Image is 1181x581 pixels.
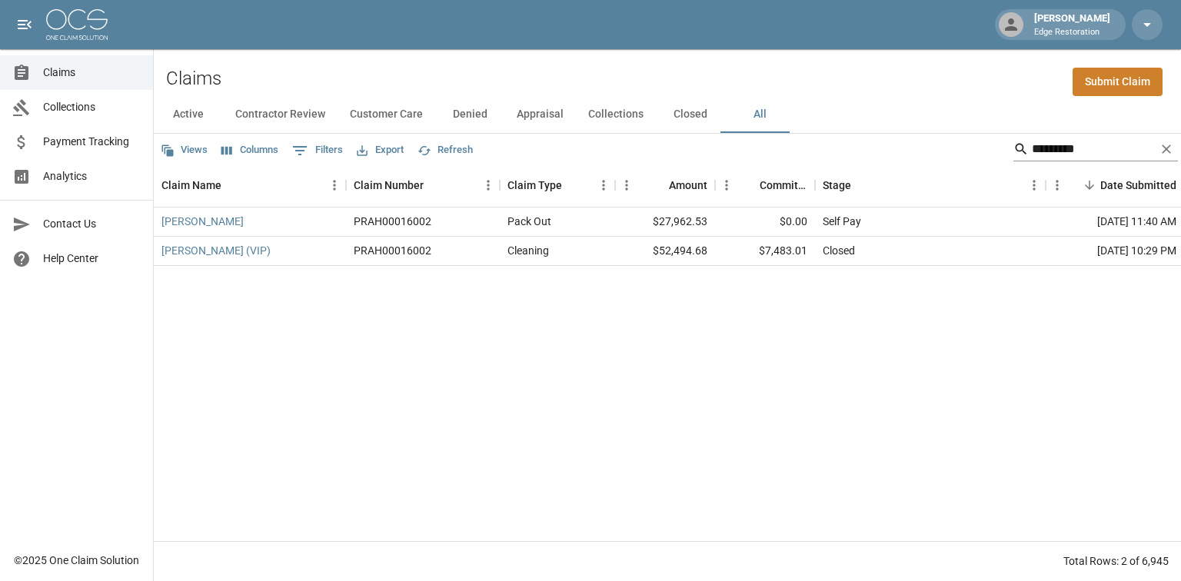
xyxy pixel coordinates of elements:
[346,164,500,207] div: Claim Number
[1046,174,1069,197] button: Menu
[669,164,707,207] div: Amount
[14,553,139,568] div: © 2025 One Claim Solution
[1013,137,1178,164] div: Search
[154,96,1181,133] div: dynamic tabs
[43,65,141,81] span: Claims
[477,174,500,197] button: Menu
[1034,26,1110,39] p: Edge Restoration
[218,138,282,162] button: Select columns
[576,96,656,133] button: Collections
[823,164,851,207] div: Stage
[43,134,141,150] span: Payment Tracking
[725,96,794,133] button: All
[851,174,873,196] button: Sort
[562,174,584,196] button: Sort
[615,174,638,197] button: Menu
[435,96,504,133] button: Denied
[223,96,338,133] button: Contractor Review
[823,214,861,229] div: Self Pay
[1073,68,1163,96] a: Submit Claim
[43,216,141,232] span: Contact Us
[43,251,141,267] span: Help Center
[615,164,715,207] div: Amount
[507,164,562,207] div: Claim Type
[504,96,576,133] button: Appraisal
[414,138,477,162] button: Refresh
[353,138,408,162] button: Export
[354,164,424,207] div: Claim Number
[166,68,221,90] h2: Claims
[43,99,141,115] span: Collections
[647,174,669,196] button: Sort
[424,174,445,196] button: Sort
[1023,174,1046,197] button: Menu
[715,174,738,197] button: Menu
[354,243,431,258] div: PRAH00016002
[656,96,725,133] button: Closed
[738,174,760,196] button: Sort
[46,9,108,40] img: ocs-logo-white-transparent.png
[161,214,244,229] a: [PERSON_NAME]
[43,168,141,184] span: Analytics
[715,207,815,237] div: $0.00
[500,164,615,207] div: Claim Type
[1028,11,1116,38] div: [PERSON_NAME]
[592,174,615,197] button: Menu
[161,164,221,207] div: Claim Name
[507,243,549,258] div: Cleaning
[154,96,223,133] button: Active
[323,174,346,197] button: Menu
[288,138,347,163] button: Show filters
[1063,553,1169,569] div: Total Rows: 2 of 6,945
[715,164,815,207] div: Committed Amount
[161,243,271,258] a: [PERSON_NAME] (VIP)
[221,174,243,196] button: Sort
[157,138,211,162] button: Views
[1155,138,1178,161] button: Clear
[823,243,855,258] div: Closed
[354,214,431,229] div: PRAH00016002
[338,96,435,133] button: Customer Care
[615,237,715,266] div: $52,494.68
[815,164,1046,207] div: Stage
[760,164,807,207] div: Committed Amount
[615,207,715,237] div: $27,962.53
[9,9,40,40] button: open drawer
[1079,174,1100,196] button: Sort
[507,214,551,229] div: Pack Out
[715,237,815,266] div: $7,483.01
[154,164,346,207] div: Claim Name
[1100,164,1176,207] div: Date Submitted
